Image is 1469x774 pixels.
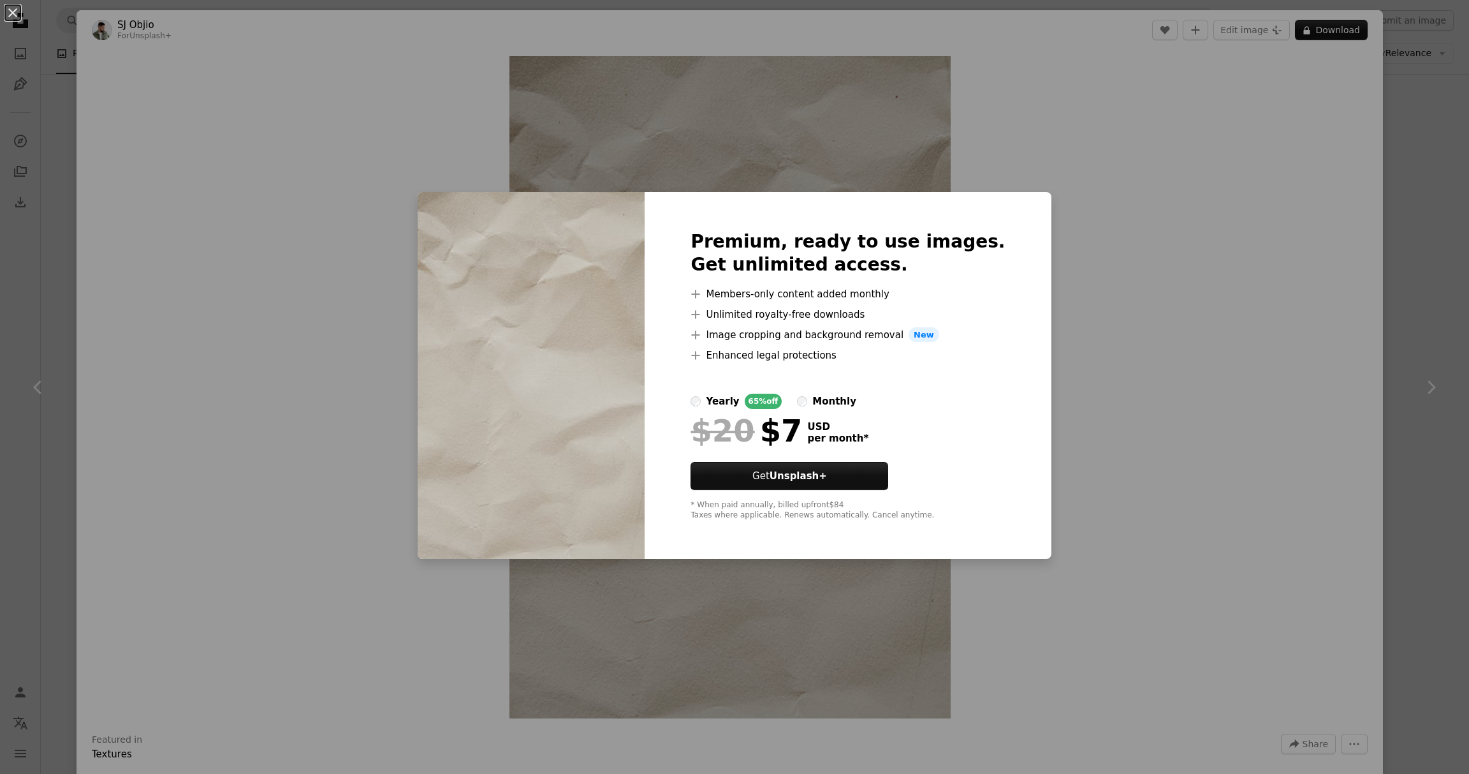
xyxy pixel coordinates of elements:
div: * When paid annually, billed upfront $84 Taxes where applicable. Renews automatically. Cancel any... [691,500,1005,521]
div: monthly [812,394,856,409]
div: yearly [706,394,739,409]
img: premium_photo-1672944876342-4090164e1c04 [418,192,645,560]
strong: Unsplash+ [770,470,827,482]
div: 65% off [745,394,782,409]
li: Enhanced legal protections [691,348,1005,363]
span: per month * [807,433,868,444]
span: USD [807,421,868,433]
span: $20 [691,414,754,447]
li: Image cropping and background removal [691,327,1005,343]
button: GetUnsplash+ [691,462,888,490]
span: New [909,327,939,343]
input: monthly [797,396,807,406]
h2: Premium, ready to use images. Get unlimited access. [691,230,1005,276]
input: yearly65%off [691,396,701,406]
div: $7 [691,414,802,447]
li: Unlimited royalty-free downloads [691,307,1005,322]
li: Members-only content added monthly [691,287,1005,302]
